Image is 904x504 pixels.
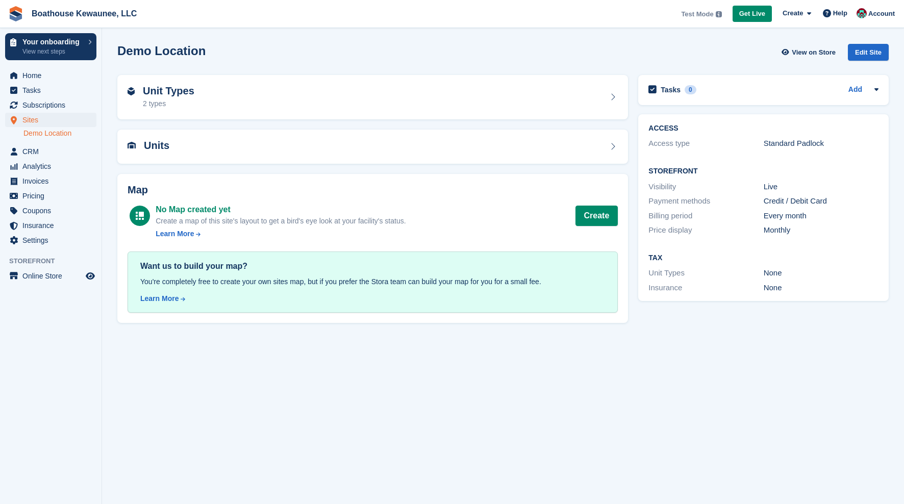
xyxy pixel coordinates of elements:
[648,282,763,294] div: Insurance
[5,189,96,203] a: menu
[22,47,83,56] p: View next steps
[22,113,84,127] span: Sites
[661,85,681,94] h2: Tasks
[22,269,84,283] span: Online Store
[764,181,878,193] div: Live
[848,84,862,96] a: Add
[5,33,96,60] a: Your onboarding View next steps
[22,98,84,112] span: Subscriptions
[28,5,141,22] a: Boathouse Kewaunee, LLC
[681,9,713,19] span: Test Mode
[140,276,605,287] div: You're completely free to create your own sites map, but if you prefer the Stora team can build y...
[140,293,179,304] div: Learn More
[22,159,84,173] span: Analytics
[22,38,83,45] p: Your onboarding
[5,68,96,83] a: menu
[764,138,878,149] div: Standard Padlock
[22,144,84,159] span: CRM
[5,98,96,112] a: menu
[764,267,878,279] div: None
[22,233,84,247] span: Settings
[857,8,867,18] img: Christian St. John
[117,44,206,58] h2: Demo Location
[128,184,618,196] h2: Map
[156,204,406,216] div: No Map created yet
[5,174,96,188] a: menu
[117,75,628,120] a: Unit Types 2 types
[739,9,765,19] span: Get Live
[140,260,605,272] div: Want us to build your map?
[792,47,836,58] span: View on Store
[22,174,84,188] span: Invoices
[143,98,194,109] div: 2 types
[848,44,889,61] div: Edit Site
[5,159,96,173] a: menu
[648,254,878,262] h2: Tax
[128,87,135,95] img: unit-type-icn-2b2737a686de81e16bb02015468b77c625bbabd49415b5ef34ead5e3b44a266d.svg
[5,83,96,97] a: menu
[22,218,84,233] span: Insurance
[84,270,96,282] a: Preview store
[5,113,96,127] a: menu
[144,140,169,152] h2: Units
[648,138,763,149] div: Access type
[648,195,763,207] div: Payment methods
[648,181,763,193] div: Visibility
[648,210,763,222] div: Billing period
[716,11,722,17] img: icon-info-grey-7440780725fd019a000dd9b08b2336e03edf1995a4989e88bcd33f0948082b44.svg
[9,256,102,266] span: Storefront
[156,229,406,239] a: Learn More
[5,144,96,159] a: menu
[156,216,406,226] div: Create a map of this site's layout to get a bird's eye look at your facility's status.
[848,44,889,65] a: Edit Site
[136,212,144,220] img: map-icn-white-8b231986280072e83805622d3debb4903e2986e43859118e7b4002611c8ef794.svg
[783,8,803,18] span: Create
[22,68,84,83] span: Home
[764,195,878,207] div: Credit / Debit Card
[22,204,84,218] span: Coupons
[575,206,618,226] button: Create
[648,267,763,279] div: Unit Types
[128,142,136,149] img: unit-icn-7be61d7bf1b0ce9d3e12c5938cc71ed9869f7b940bace4675aadf7bd6d80202e.svg
[156,229,194,239] div: Learn More
[648,224,763,236] div: Price display
[22,189,84,203] span: Pricing
[143,85,194,97] h2: Unit Types
[23,129,96,138] a: Demo Location
[733,6,772,22] a: Get Live
[648,124,878,133] h2: ACCESS
[8,6,23,21] img: stora-icon-8386f47178a22dfd0bd8f6a31ec36ba5ce8667c1dd55bd0f319d3a0aa187defe.svg
[5,204,96,218] a: menu
[764,282,878,294] div: None
[764,210,878,222] div: Every month
[5,269,96,283] a: menu
[648,167,878,175] h2: Storefront
[868,9,895,19] span: Account
[833,8,847,18] span: Help
[22,83,84,97] span: Tasks
[140,293,605,304] a: Learn More
[764,224,878,236] div: Monthly
[5,218,96,233] a: menu
[685,85,696,94] div: 0
[780,44,840,61] a: View on Store
[5,233,96,247] a: menu
[117,130,628,164] a: Units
